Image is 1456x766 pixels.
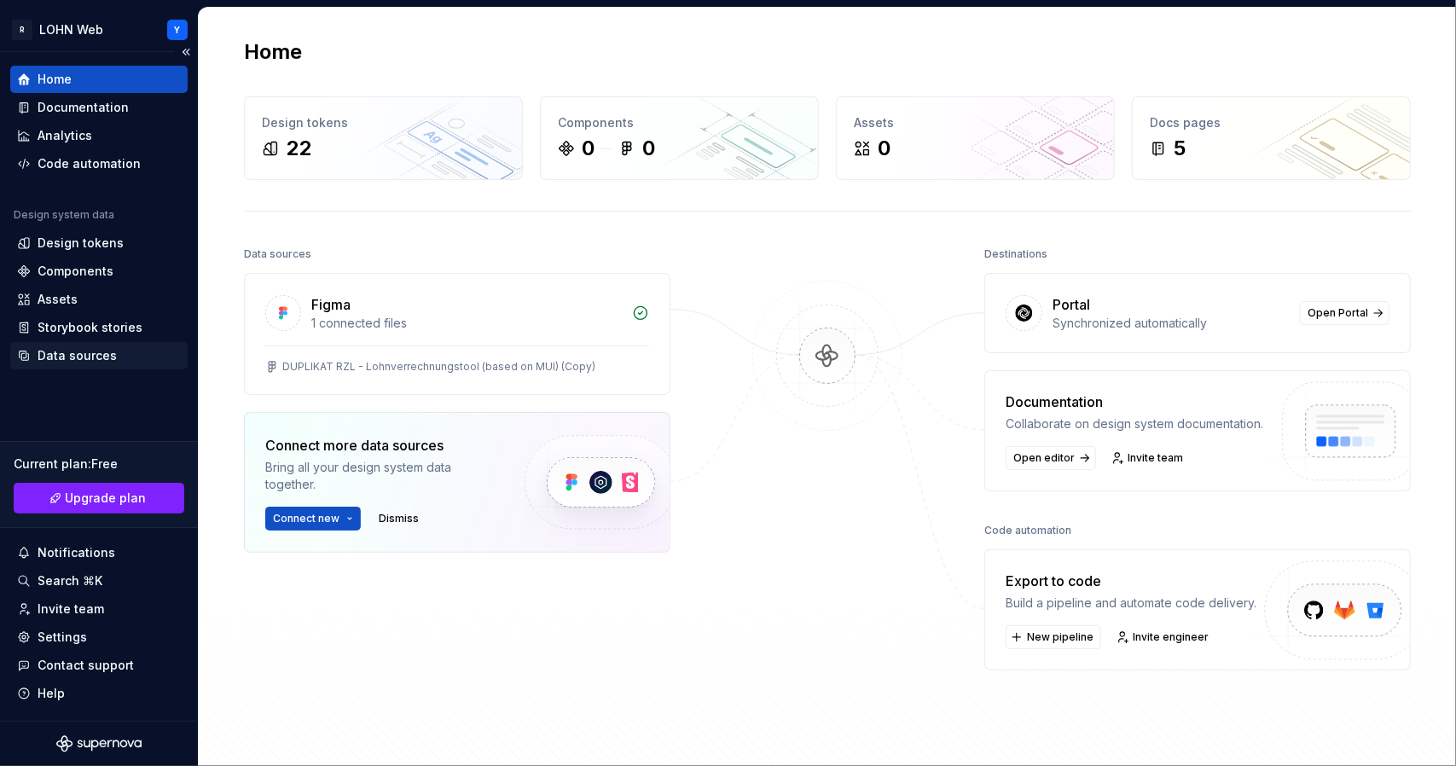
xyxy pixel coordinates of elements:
span: Upgrade plan [66,490,147,507]
span: Connect new [273,512,339,525]
div: Notifications [38,544,115,561]
div: Analytics [38,127,92,144]
a: Invite team [10,595,188,623]
span: Invite team [1128,451,1183,465]
span: Open editor [1013,451,1075,465]
span: Invite engineer [1133,630,1209,644]
div: R [12,20,32,40]
div: 5 [1174,135,1186,162]
div: LOHN Web [39,21,103,38]
a: Storybook stories [10,314,188,341]
a: Design tokens [10,229,188,257]
span: New pipeline [1027,630,1093,644]
div: Documentation [1006,392,1263,412]
div: Documentation [38,99,129,116]
button: Contact support [10,652,188,679]
a: Settings [10,624,188,651]
button: Collapse sidebar [174,40,198,64]
button: Search ⌘K [10,567,188,595]
a: Invite engineer [1111,625,1216,649]
div: Code automation [38,155,141,172]
div: Design tokens [38,235,124,252]
div: Build a pipeline and automate code delivery. [1006,595,1256,612]
div: Assets [38,291,78,308]
button: RLOHN WebY [3,11,194,48]
div: Portal [1053,294,1090,315]
button: Upgrade plan [14,483,184,514]
h2: Home [244,38,302,66]
a: Docs pages5 [1132,96,1411,180]
div: 0 [642,135,655,162]
span: Dismiss [379,512,419,525]
div: DUPLIKAT RZL - Lohnverrechnungstool (based on MUI) (Copy) [282,360,595,374]
div: Components [38,263,113,280]
div: Docs pages [1150,114,1393,131]
div: 1 connected files [311,315,622,332]
svg: Supernova Logo [56,735,142,752]
button: New pipeline [1006,625,1101,649]
a: Components00 [540,96,819,180]
a: Invite team [1106,446,1191,470]
div: Collaborate on design system documentation. [1006,415,1263,432]
a: Home [10,66,188,93]
a: Design tokens22 [244,96,523,180]
div: Data sources [244,242,311,266]
div: 22 [286,135,311,162]
div: Code automation [984,519,1071,543]
div: Export to code [1006,571,1256,591]
div: Settings [38,629,87,646]
a: Figma1 connected filesDUPLIKAT RZL - Lohnverrechnungstool (based on MUI) (Copy) [244,273,670,395]
div: Invite team [38,601,104,618]
div: Design system data [14,208,114,222]
div: Synchronized automatically [1053,315,1290,332]
div: Connect more data sources [265,435,496,456]
div: Current plan : Free [14,456,184,473]
div: Contact support [38,657,134,674]
a: Documentation [10,94,188,121]
a: Open Portal [1300,301,1389,325]
a: Assets0 [836,96,1115,180]
div: Design tokens [262,114,505,131]
div: Storybook stories [38,319,142,336]
button: Notifications [10,539,188,566]
div: Search ⌘K [38,572,102,589]
div: Destinations [984,242,1047,266]
div: Data sources [38,347,117,364]
div: Bring all your design system data together. [265,459,496,493]
div: Home [38,71,72,88]
div: Assets [854,114,1097,131]
div: Figma [311,294,351,315]
div: Components [558,114,801,131]
button: Help [10,680,188,707]
a: Assets [10,286,188,313]
div: Y [175,23,181,37]
a: Data sources [10,342,188,369]
a: Analytics [10,122,188,149]
button: Dismiss [371,507,426,531]
div: 0 [878,135,890,162]
a: Code automation [10,150,188,177]
a: Components [10,258,188,285]
div: Help [38,685,65,702]
div: 0 [582,135,595,162]
button: Connect new [265,507,361,531]
a: Open editor [1006,446,1096,470]
span: Open Portal [1308,306,1368,320]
